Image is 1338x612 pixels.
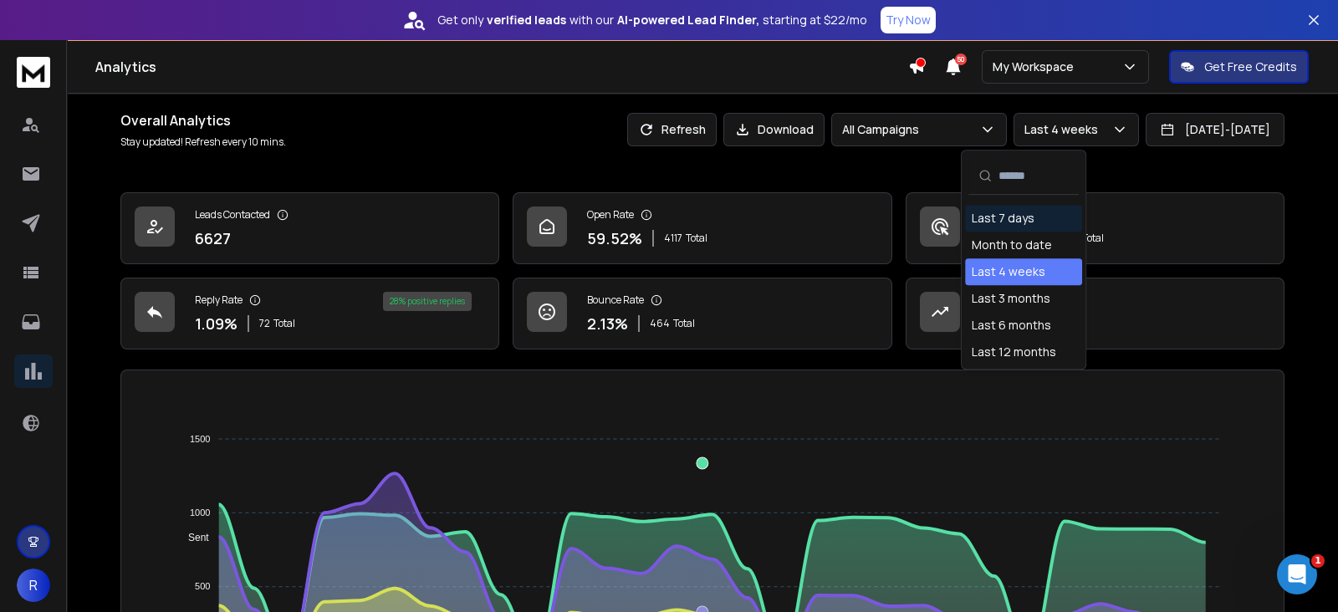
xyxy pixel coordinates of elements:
span: Sent [176,532,209,543]
a: Open Rate59.52%4117Total [513,192,891,264]
span: 4117 [664,232,682,245]
a: Reply Rate1.09%72Total28% positive replies [120,278,499,349]
div: Month to date [972,237,1052,253]
span: Total [1082,232,1104,245]
p: Reply Rate [195,293,243,307]
span: Total [673,317,695,330]
strong: AI-powered Lead Finder, [617,12,759,28]
span: Total [686,232,707,245]
p: Open Rate [587,208,634,222]
p: Leads Contacted [195,208,270,222]
button: Try Now [881,7,936,33]
a: Click Rate34.84%2410Total [906,192,1284,264]
p: Stay updated! Refresh every 10 mins. [120,135,286,149]
div: Last 12 months [972,344,1056,360]
span: Total [273,317,295,330]
p: Bounce Rate [587,293,644,307]
p: My Workspace [993,59,1080,75]
p: Refresh [661,121,706,138]
p: 59.52 % [587,227,642,250]
div: Last 3 months [972,290,1050,307]
strong: verified leads [487,12,566,28]
tspan: 1500 [190,434,210,444]
p: Get Free Credits [1204,59,1297,75]
span: 1 [1311,554,1325,568]
button: [DATE]-[DATE] [1146,113,1284,146]
p: 6627 [195,227,231,250]
tspan: 1000 [190,507,210,518]
iframe: Intercom live chat [1277,554,1317,594]
img: logo [17,57,50,88]
h1: Analytics [95,57,908,77]
a: Opportunities20$2000 [906,278,1284,349]
div: Last 7 days [972,210,1034,227]
button: R [17,569,50,602]
a: Leads Contacted6627 [120,192,499,264]
div: Last 4 weeks [972,263,1045,280]
p: All Campaigns [842,121,926,138]
div: 28 % positive replies [383,292,472,311]
p: Last 4 weeks [1024,121,1105,138]
div: Last 6 months [972,317,1051,334]
span: 72 [259,317,270,330]
button: Download [723,113,825,146]
a: Bounce Rate2.13%464Total [513,278,891,349]
p: 1.09 % [195,312,237,335]
button: Refresh [627,113,717,146]
p: Download [758,121,814,138]
p: Get only with our starting at $22/mo [437,12,867,28]
button: Get Free Credits [1169,50,1309,84]
p: Try Now [886,12,931,28]
span: 50 [955,54,967,65]
tspan: 500 [195,581,210,591]
p: 2.13 % [587,312,628,335]
h1: Overall Analytics [120,110,286,130]
span: 464 [650,317,670,330]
